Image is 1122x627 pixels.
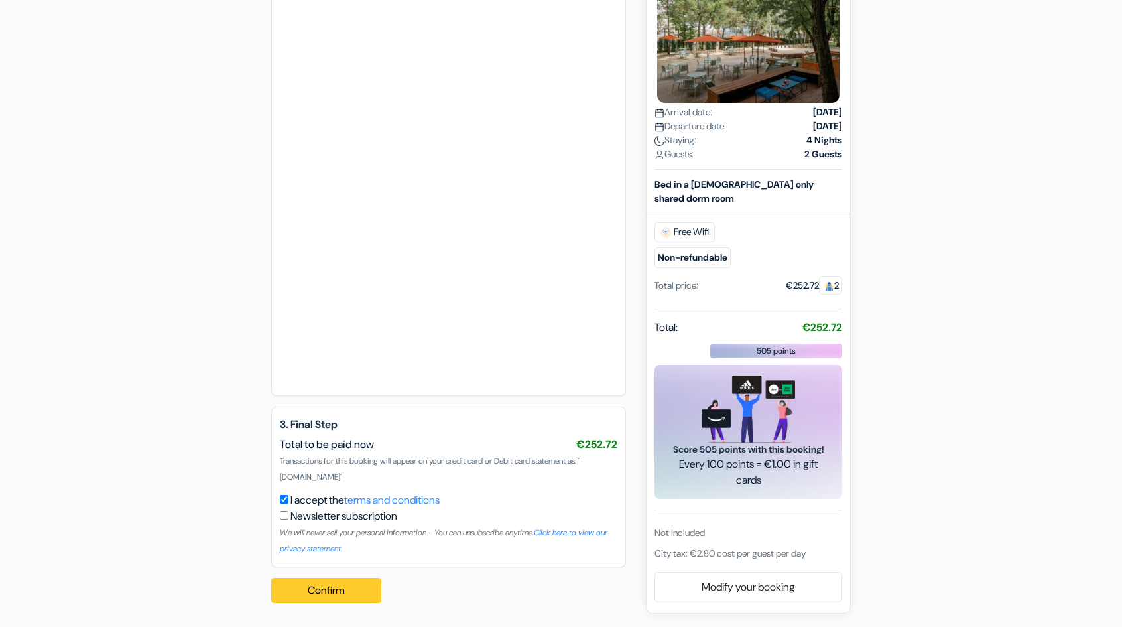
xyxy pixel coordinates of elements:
span: Guests: [654,147,694,161]
strong: 4 Nights [806,133,842,147]
img: free_wifi.svg [660,227,671,238]
span: Staying: [654,133,696,147]
span: Departure date: [654,119,726,133]
label: Newsletter subscription [290,508,397,524]
small: Non-refundable [654,247,731,268]
span: 505 points [757,345,796,357]
img: moon.svg [654,136,664,146]
strong: 2 Guests [804,147,842,161]
img: user_icon.svg [654,150,664,160]
iframe: Secure payment input frame [293,19,604,372]
span: Total to be paid now [280,437,374,451]
a: terms and conditions [344,493,440,507]
div: Total price: [654,279,698,293]
div: Not included [654,526,842,540]
span: Free Wifi [654,222,715,242]
h5: 3. Final Step [280,418,617,431]
strong: €252.72 [802,320,842,334]
span: €252.72 [576,437,617,451]
strong: [DATE] [813,105,842,119]
button: Confirm [271,578,381,603]
img: calendar.svg [654,108,664,118]
img: calendar.svg [654,122,664,132]
a: Click here to view our privacy statement. [280,527,607,554]
span: Transactions for this booking will appear on your credit card or Debit card statement as: "[DOMAI... [280,456,580,482]
label: I accept the [290,492,440,508]
strong: [DATE] [813,119,842,133]
span: 2 [819,276,842,295]
img: guest.svg [824,281,834,291]
span: Total: [654,320,678,336]
img: gift_card_hero_new.png [702,376,795,443]
span: Score 505 points with this booking! [670,443,826,456]
div: €252.72 [786,279,842,293]
span: City tax: €2.80 cost per guest per day [654,547,806,559]
span: Every 100 points = €1.00 in gift cards [670,456,826,488]
span: Arrival date: [654,105,712,119]
small: We will never sell your personal information - You can unsubscribe anytime. [280,527,607,554]
b: Bed in a [DEMOGRAPHIC_DATA] only shared dorm room [654,178,814,204]
a: Modify your booking [655,575,841,600]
